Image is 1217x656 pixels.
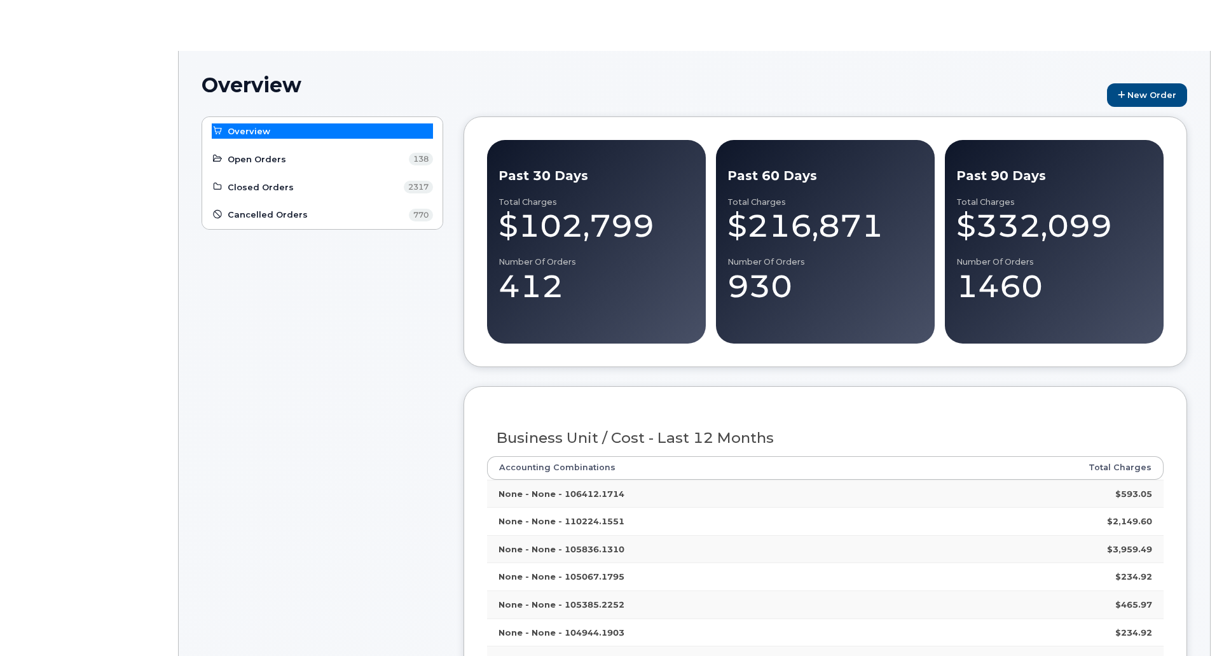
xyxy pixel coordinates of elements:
div: Total Charges [727,197,923,207]
span: Cancelled Orders [228,209,308,221]
div: Past 90 Days [956,167,1152,185]
div: Total Charges [956,197,1152,207]
div: 412 [498,267,694,305]
a: Closed Orders 2317 [212,179,433,195]
strong: None - None - 105385.2252 [498,599,624,610]
th: Total Charges [915,456,1164,479]
h1: Overview [202,74,1101,96]
div: $102,799 [498,207,694,245]
h3: Business Unit / Cost - Last 12 Months [497,430,1155,446]
strong: $234.92 [1115,627,1152,638]
span: Open Orders [228,153,286,165]
strong: None - None - 105067.1795 [498,571,624,582]
strong: None - None - 110224.1551 [498,516,624,526]
span: Overview [228,125,270,137]
th: Accounting Combinations [487,456,915,479]
span: 2317 [404,181,433,193]
strong: None - None - 106412.1714 [498,489,624,499]
div: 930 [727,267,923,305]
div: Number of Orders [956,257,1152,267]
span: 770 [409,209,433,221]
strong: $593.05 [1115,489,1152,499]
div: $332,099 [956,207,1152,245]
span: Closed Orders [228,181,294,193]
a: Open Orders 138 [212,151,433,167]
strong: $234.92 [1115,571,1152,582]
div: Past 60 Days [727,167,923,185]
a: Cancelled Orders 770 [212,207,433,223]
div: Total Charges [498,197,694,207]
div: $216,871 [727,207,923,245]
div: Number of Orders [727,257,923,267]
a: New Order [1107,83,1187,107]
strong: $465.97 [1115,599,1152,610]
div: Number of Orders [498,257,694,267]
div: 1460 [956,267,1152,305]
a: Overview [212,123,433,139]
strong: $2,149.60 [1107,516,1152,526]
strong: None - None - 104944.1903 [498,627,624,638]
span: 138 [409,153,433,165]
strong: $3,959.49 [1107,544,1152,554]
div: Past 30 Days [498,167,694,185]
strong: None - None - 105836.1310 [498,544,624,554]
